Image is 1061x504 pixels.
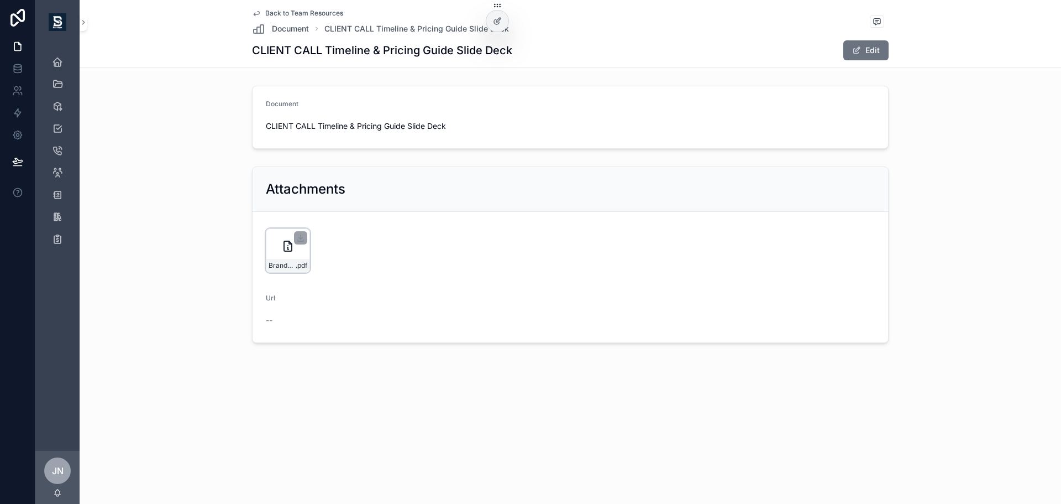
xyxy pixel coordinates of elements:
span: -- [266,315,272,326]
h1: CLIENT CALL Timeline & Pricing Guide Slide Deck [252,43,512,58]
span: BrandSight---Timeline-&-Pricing-Guide-Client-Call-Slide-Deck [269,261,296,270]
img: App logo [49,13,66,31]
a: Back to Team Resources [252,9,343,18]
h2: Attachments [266,180,345,198]
a: Document [252,22,309,35]
span: Document [266,100,298,108]
span: Back to Team Resources [265,9,343,18]
div: scrollable content [35,44,80,263]
span: Url [266,294,275,302]
button: Edit [843,40,889,60]
span: JN [52,464,64,477]
span: .pdf [296,261,307,270]
a: CLIENT CALL Timeline & Pricing Guide Slide Deck [324,23,509,34]
span: Document [272,23,309,34]
span: CLIENT CALL Timeline & Pricing Guide Slide Deck [266,121,566,132]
